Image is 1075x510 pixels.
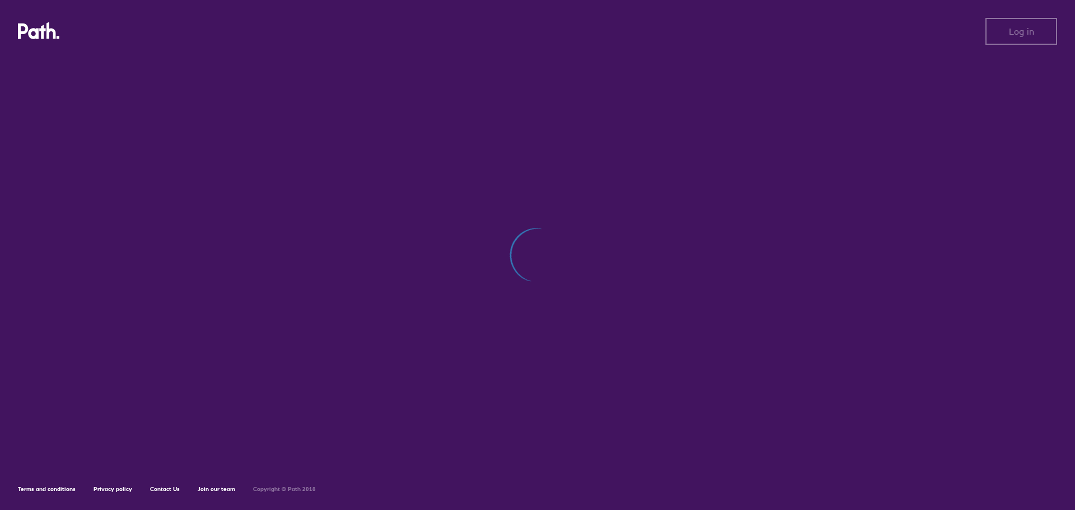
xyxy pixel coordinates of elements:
a: Terms and conditions [18,485,76,493]
span: Log in [1009,26,1034,36]
h6: Copyright © Path 2018 [253,486,316,493]
button: Log in [985,18,1057,45]
a: Privacy policy [94,485,132,493]
a: Join our team [198,485,235,493]
a: Contact Us [150,485,180,493]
